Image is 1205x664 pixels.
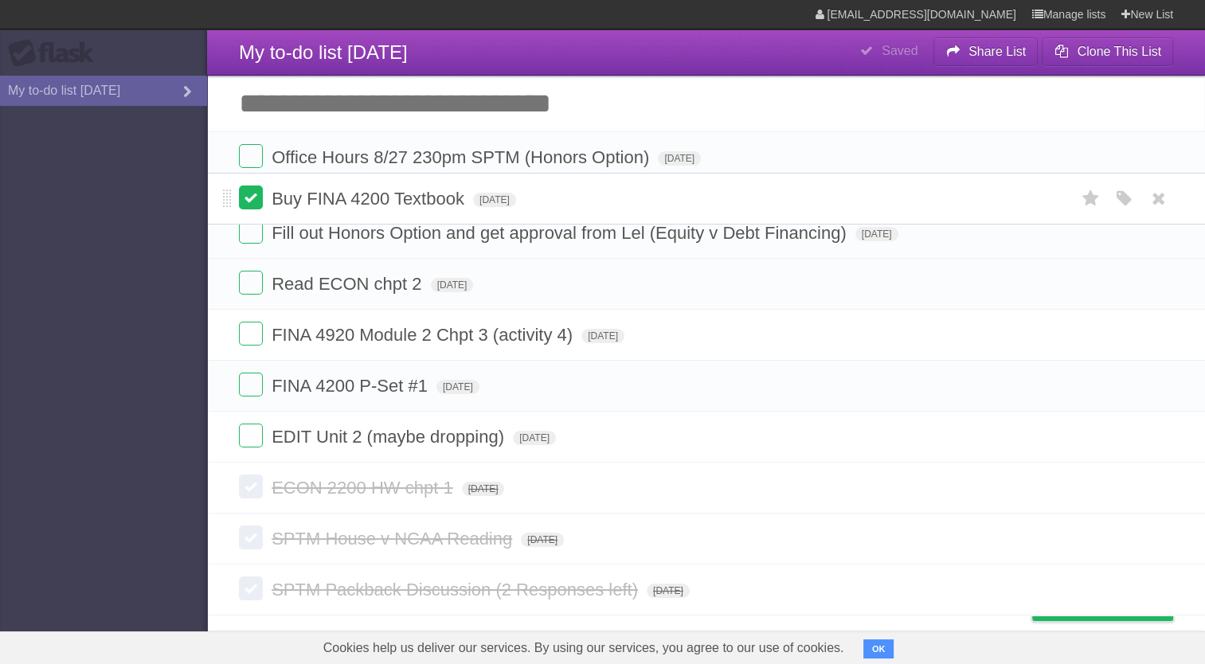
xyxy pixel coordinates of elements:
[272,529,516,549] span: SPTM House v NCAA Reading
[239,144,263,168] label: Done
[431,278,474,292] span: [DATE]
[1042,37,1173,66] button: Clone This List
[272,580,642,600] span: SPTM Packback Discussion (2 Responses left)
[239,41,408,63] span: My to-do list [DATE]
[239,525,263,549] label: Done
[239,186,263,209] label: Done
[8,39,104,68] div: Flask
[855,227,898,241] span: [DATE]
[272,376,432,396] span: FINA 4200 P-Set #1
[239,271,263,295] label: Done
[513,431,556,445] span: [DATE]
[882,44,917,57] b: Saved
[462,482,505,496] span: [DATE]
[647,584,690,598] span: [DATE]
[436,380,479,394] span: [DATE]
[863,639,894,658] button: OK
[473,193,516,207] span: [DATE]
[272,427,508,447] span: EDIT Unit 2 (maybe dropping)
[521,533,564,547] span: [DATE]
[239,475,263,498] label: Done
[239,322,263,346] label: Done
[272,223,850,243] span: Fill out Honors Option and get approval from Lel (Equity v Debt Financing)
[239,576,263,600] label: Done
[933,37,1039,66] button: Share List
[1077,45,1161,58] b: Clone This List
[1066,592,1165,620] span: Buy me a coffee
[272,478,456,498] span: ECON 2200 HW chpt 1
[272,189,468,209] span: Buy FINA 4200 Textbook
[239,220,263,244] label: Done
[658,151,701,166] span: [DATE]
[307,632,860,664] span: Cookies help us deliver our services. By using our services, you agree to our use of cookies.
[239,373,263,396] label: Done
[968,45,1026,58] b: Share List
[1076,186,1106,212] label: Star task
[239,424,263,447] label: Done
[272,147,653,167] span: Office Hours 8/27 230pm SPTM (Honors Option)
[581,329,624,343] span: [DATE]
[272,274,425,294] span: Read ECON chpt 2
[272,325,577,345] span: FINA 4920 Module 2 Chpt 3 (activity 4)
